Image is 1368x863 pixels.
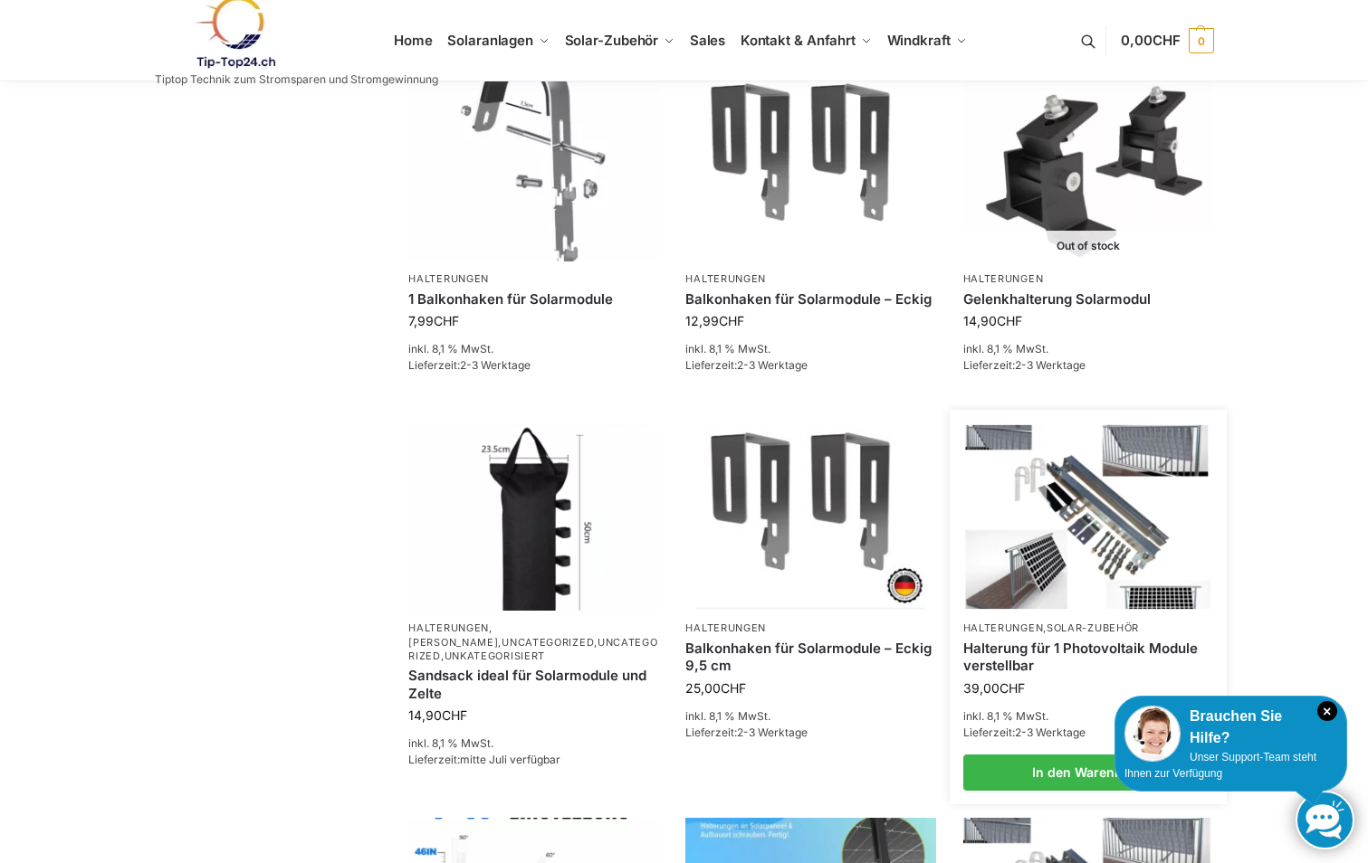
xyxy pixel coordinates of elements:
span: 2-3 Werktage [1015,358,1086,372]
a: Unkategorisiert [445,650,546,662]
a: 0,00CHF 0 [1121,14,1213,68]
a: Halterungen [963,621,1044,634]
span: CHF [997,313,1022,328]
span: mitte Juli verfügbar [460,753,560,766]
a: Uncategorized [408,636,657,662]
bdi: 14,90 [963,313,1022,328]
p: , [963,621,1213,635]
span: CHF [721,680,746,696]
span: Kontakt & Anfahrt [741,32,856,49]
span: Solar-Zubehör [565,32,659,49]
a: Halterung für 1 Photovoltaik Module verstellbar [963,640,1213,675]
span: CHF [1000,680,1025,696]
i: Schließen [1317,701,1337,721]
a: Halterungen [408,272,489,285]
img: Balkonhaken eckig [685,423,935,611]
bdi: 12,99 [685,313,744,328]
a: Balkonhaken für Solarmodule – Eckig 9,5 cm [685,640,935,675]
img: Sandsäcke zu Beschwerung Camping, Schirme, Pavilions-Solarmodule [408,423,658,611]
a: Solar-Zubehör [1047,621,1139,634]
span: Windkraft [887,32,951,49]
span: 0 [1189,28,1214,53]
a: Halterungen [685,621,766,634]
span: CHF [434,313,459,328]
a: Uncategorized [502,636,594,649]
a: 1 Balkonhaken für Solarmodule [408,290,658,308]
span: CHF [719,313,744,328]
span: 2-3 Werktage [737,358,808,372]
a: Sandsack ideal für Solarmodule und Zelte [408,667,658,702]
a: Gelenkhalterung Solarmodul [963,290,1213,308]
div: Brauchen Sie Hilfe? [1124,706,1337,749]
bdi: 14,90 [408,707,467,723]
p: , , , , [408,621,658,663]
span: 2-3 Werktage [1015,725,1086,739]
span: Lieferzeit: [408,358,531,372]
span: Lieferzeit: [685,358,808,372]
a: Balkonhaken für Solarmodule – Eckig [685,290,935,308]
img: Balkonhaken für Solarmodule - Eckig [685,74,935,261]
span: Unser Support-Team steht Ihnen zur Verfügung [1124,751,1316,780]
p: inkl. 8,1 % MwSt. [685,341,935,357]
a: In den Warenkorb legen: „Halterung für 1 Photovoltaik Module verstellbar“ [963,754,1213,791]
bdi: 39,00 [963,680,1025,696]
span: Sales [690,32,726,49]
img: Balkonhaken für runde Handläufe [408,74,658,261]
p: inkl. 8,1 % MwSt. [685,708,935,725]
a: Halterungen [685,272,766,285]
span: CHF [442,707,467,723]
p: inkl. 8,1 % MwSt. [963,341,1213,357]
p: inkl. 8,1 % MwSt. [963,708,1213,725]
span: 2-3 Werktage [460,358,531,372]
a: Halterungen [408,621,489,634]
bdi: 25,00 [685,680,746,696]
span: 0,00 [1121,32,1180,49]
img: Customer service [1124,706,1181,762]
span: Lieferzeit: [963,725,1086,739]
span: CHF [1153,32,1181,49]
span: 2-3 Werktage [737,725,808,739]
p: inkl. 8,1 % MwSt. [408,735,658,752]
bdi: 7,99 [408,313,459,328]
a: Halterungen [963,272,1044,285]
span: Lieferzeit: [685,725,808,739]
a: Out of stockGelenkhalterung Solarmodul [963,74,1213,261]
span: Solaranlagen [447,32,533,49]
span: Lieferzeit: [408,753,560,766]
p: Tiptop Technik zum Stromsparen und Stromgewinnung [155,74,438,85]
img: Halterung für 1 Photovoltaik Module verstellbar [965,425,1210,609]
img: Gelenkhalterung Solarmodul [963,74,1213,261]
a: [PERSON_NAME] [408,636,498,649]
p: inkl. 8,1 % MwSt. [408,341,658,357]
span: Lieferzeit: [963,358,1086,372]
